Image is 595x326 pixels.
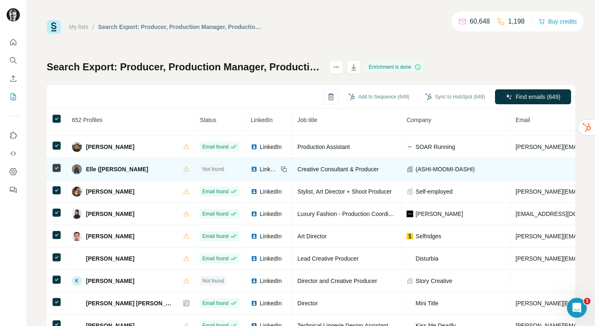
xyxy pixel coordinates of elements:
button: Use Surfe API [7,146,20,161]
img: company-logo [407,300,413,307]
span: [PERSON_NAME] [86,277,134,285]
span: Stylist, Art Director + Shoot Producer [297,188,392,195]
iframe: Intercom live chat [567,298,587,318]
div: Search Export: Producer, Production Manager, Production Executive, Production Assistant, Producti... [98,23,262,31]
img: LinkedIn logo [251,255,257,262]
span: [PERSON_NAME] [86,210,134,218]
span: Email [516,117,530,123]
span: Email found [202,210,228,218]
span: LinkedIn [260,254,282,263]
img: LinkedIn logo [251,211,257,217]
span: LinkedIn [260,277,282,285]
img: company-logo [407,255,413,262]
button: Use Surfe on LinkedIn [7,128,20,143]
span: [PERSON_NAME] [86,254,134,263]
img: LinkedIn logo [251,144,257,150]
img: LinkedIn logo [251,300,257,307]
img: Avatar [72,164,82,174]
span: [PERSON_NAME] [PERSON_NAME] [86,299,174,307]
img: Avatar [72,209,82,219]
button: Sync to HubSpot (649) [419,91,491,103]
span: [PERSON_NAME] [86,143,134,151]
img: LinkedIn logo [251,278,257,284]
img: LinkedIn logo [251,233,257,240]
button: Feedback [7,182,20,197]
span: 652 Profiles [72,117,102,123]
p: 1,198 [508,17,525,26]
span: (ASHI-MOOMI-DASHI) [416,165,475,173]
div: Enrichment is done [366,62,424,72]
p: 60,648 [470,17,490,26]
span: Email found [202,233,228,240]
button: Quick start [7,35,20,50]
span: Luxury Fashion - Production Coordinator [297,211,402,217]
span: Not found [202,277,224,285]
span: LinkedIn [251,117,273,123]
img: Avatar [72,298,81,308]
img: Avatar [72,231,82,241]
span: Art Director [297,233,327,240]
span: LinkedIn [260,210,282,218]
span: Job title [297,117,317,123]
span: Not found [202,165,224,173]
span: Email found [202,188,228,195]
h1: Search Export: Producer, Production Manager, Production Executive, Production Assistant, Producti... [47,60,322,74]
span: Director [297,300,318,307]
li: / [93,23,94,31]
span: SOAR Running [416,143,455,151]
img: Surfe Logo [47,20,61,34]
span: Disturbia [416,254,438,263]
img: LinkedIn logo [251,166,257,173]
button: Search [7,53,20,68]
span: LinkedIn [260,232,282,240]
span: Status [200,117,217,123]
span: LinkedIn [260,299,282,307]
span: Find emails (649) [516,93,560,101]
span: LinkedIn [260,143,282,151]
span: Selfridges [416,232,441,240]
button: Find emails (649) [495,89,571,104]
span: Email found [202,255,228,262]
div: K [72,276,82,286]
button: Enrich CSV [7,71,20,86]
span: Creative Consultant & Producer [297,166,379,173]
img: company-logo [407,144,413,150]
span: LinkedIn [260,165,278,173]
span: Production Assistant [297,144,350,150]
button: actions [330,60,343,74]
span: Email found [202,143,228,151]
a: My lists [69,24,88,30]
button: Dashboard [7,164,20,179]
span: LinkedIn [260,187,282,196]
span: Self-employed [416,187,453,196]
span: 1 [584,298,590,304]
img: Avatar [72,254,82,264]
span: [PERSON_NAME] [86,232,134,240]
span: [PERSON_NAME] [416,210,463,218]
span: Story Creative [416,277,452,285]
span: Company [407,117,431,123]
img: company-logo [407,211,413,217]
img: Avatar [72,142,82,152]
button: Buy credits [538,16,577,27]
span: Director and Creative Producer [297,278,377,284]
img: LinkedIn logo [251,188,257,195]
span: Elle ([PERSON_NAME] [86,165,148,173]
span: Lead Creative Producer [297,255,359,262]
img: company-logo [407,233,413,240]
img: Avatar [7,8,20,22]
span: [PERSON_NAME] [86,187,134,196]
img: Avatar [72,187,82,197]
button: Add to Sequence (649) [343,91,415,103]
span: Mini Title [416,299,438,307]
button: My lists [7,89,20,104]
span: Email found [202,300,228,307]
